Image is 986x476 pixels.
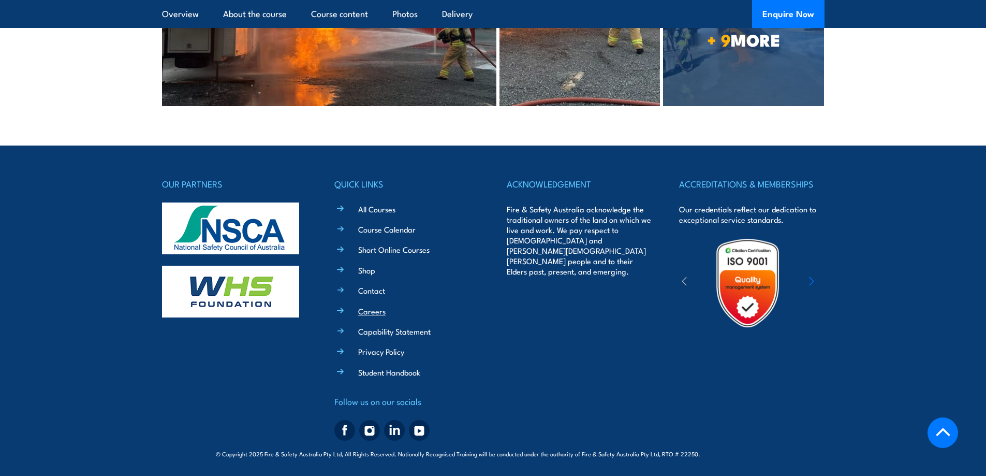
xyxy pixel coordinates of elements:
a: Privacy Policy [358,346,404,357]
a: Contact [358,285,385,296]
span: MORE [663,32,824,47]
a: Careers [358,306,386,316]
span: Site: [712,450,770,458]
strong: + 9 [707,26,731,52]
a: Capability Statement [358,326,431,337]
img: Untitled design (19) [702,238,793,328]
a: Shop [358,265,375,276]
h4: OUR PARTNERS [162,177,307,191]
a: KND Digital [734,448,770,458]
span: © Copyright 2025 Fire & Safety Australia Pty Ltd, All Rights Reserved. Nationally Recognised Trai... [216,449,770,458]
p: Our credentials reflect our dedication to exceptional service standards. [679,204,824,225]
p: Fire & Safety Australia acknowledge the traditional owners of the land on which we live and work.... [507,204,652,277]
img: whs-logo-footer [162,266,299,318]
a: All Courses [358,204,395,214]
a: Short Online Courses [358,244,430,255]
img: ewpa-logo [793,265,884,301]
a: Course Calendar [358,224,416,235]
a: Student Handbook [358,367,420,378]
h4: ACCREDITATIONS & MEMBERSHIPS [679,177,824,191]
img: nsca-logo-footer [162,203,299,254]
h4: QUICK LINKS [334,177,479,191]
h4: ACKNOWLEDGEMENT [507,177,652,191]
h4: Follow us on our socials [334,394,479,409]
